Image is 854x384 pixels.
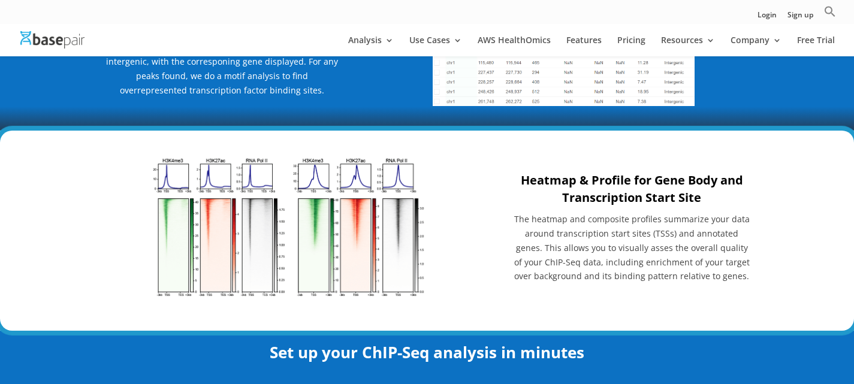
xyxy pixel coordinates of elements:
[617,36,645,56] a: Pricing
[566,36,602,56] a: Features
[661,36,715,56] a: Resources
[787,11,813,24] a: Sign up
[409,36,462,56] a: Use Cases
[20,31,85,49] img: Basepair
[270,341,584,363] strong: Set up your ChIP-Seq analysis in minutes
[758,11,777,24] a: Login
[104,26,341,98] p: Basepair can help you easily identify signal peaks in your data. Each peak is annotated as promot...
[797,36,835,56] a: Free Trial
[521,172,743,205] strong: Heatmap & Profile for Gene Body and Transcription Start Site
[824,5,836,17] svg: Search
[824,5,836,24] a: Search Icon Link
[478,36,551,56] a: AWS HealthOmics
[348,36,394,56] a: Analysis
[731,36,781,56] a: Company
[514,213,750,282] span: The heatmap and composite profiles summarize your data around transcription start sites (TSSs) an...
